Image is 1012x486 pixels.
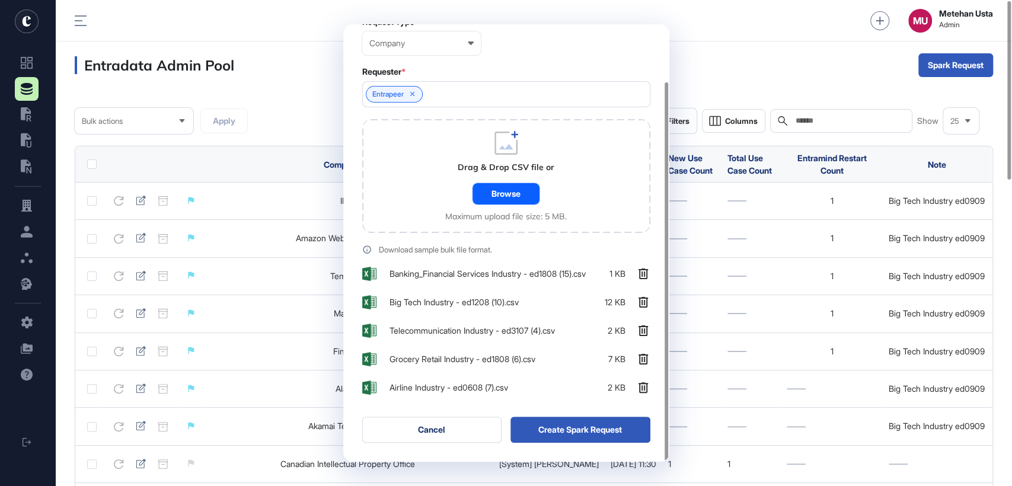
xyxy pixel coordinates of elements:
[445,212,567,221] div: Maximum upload file size: 5 MB.
[390,269,586,279] span: Banking_Financial Services Industry - ed1808 (15).csv
[390,326,555,335] span: Telecommunication Industry - ed3107 (4).csv
[362,267,376,281] img: AhpaqJCb49MR9Xxu7SkuGhZYRwWha62sieDtiJP64QGBCNNHjaAAAAAElFTkSuQmCC
[362,352,376,366] img: AhpaqJCb49MR9Xxu7SkuGhZYRwWha62sieDtiJP64QGBCNNHjaAAAAAElFTkSuQmCC
[390,383,508,392] span: Airline Industry - ed0608 (7).csv
[362,245,650,254] a: Download sample bulk file format.
[379,246,492,254] div: Download sample bulk file format.
[510,417,650,443] button: Create Spark Request
[372,90,404,98] span: Entrapeer
[362,381,376,395] img: AhpaqJCb49MR9Xxu7SkuGhZYRwWha62sieDtiJP64QGBCNNHjaAAAAAElFTkSuQmCC
[390,298,519,307] span: Big Tech Industry - ed1208 (10).csv
[473,183,539,204] div: Browse
[369,39,474,48] div: Company
[609,269,625,279] span: 1 KB
[608,354,625,364] span: 7 KB
[458,162,554,174] div: Drag & Drop CSV file or
[608,383,625,392] span: 2 KB
[362,67,650,76] div: Requester
[608,326,625,335] span: 2 KB
[362,324,376,338] img: AhpaqJCb49MR9Xxu7SkuGhZYRwWha62sieDtiJP64QGBCNNHjaAAAAAElFTkSuQmCC
[605,298,625,307] span: 12 KB
[390,354,535,364] span: Grocery Retail Industry - ed1808 (6).csv
[362,417,502,443] button: Cancel
[362,295,376,309] img: AhpaqJCb49MR9Xxu7SkuGhZYRwWha62sieDtiJP64QGBCNNHjaAAAAAElFTkSuQmCC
